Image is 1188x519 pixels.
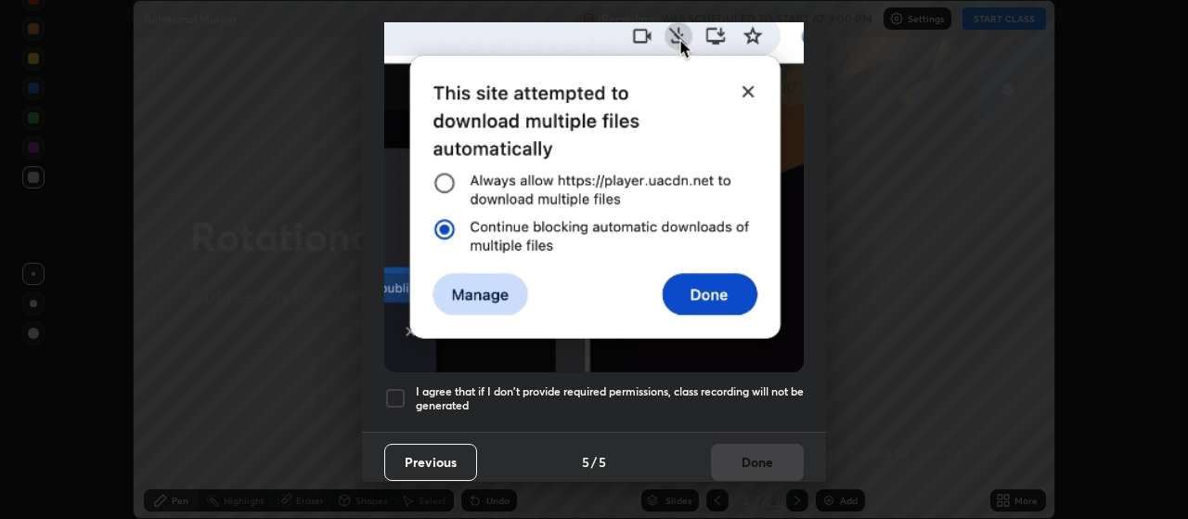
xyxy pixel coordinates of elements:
[416,384,804,413] h5: I agree that if I don't provide required permissions, class recording will not be generated
[384,444,477,481] button: Previous
[591,452,597,472] h4: /
[582,452,589,472] h4: 5
[599,452,606,472] h4: 5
